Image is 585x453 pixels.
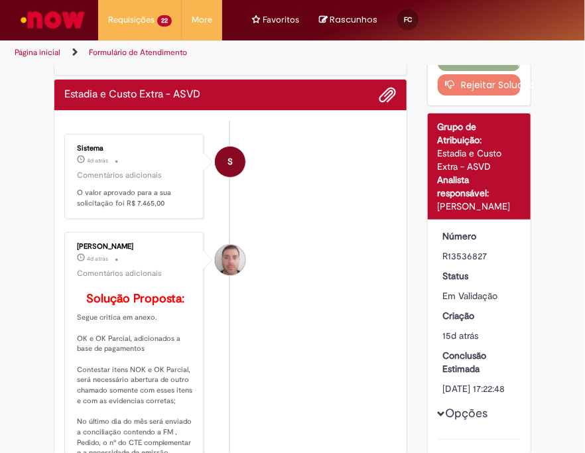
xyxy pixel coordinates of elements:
[438,74,521,96] button: Rejeitar Solução
[319,13,377,26] a: No momento, sua lista de rascunhos tem 0 Itens
[443,330,479,342] span: 15d atrás
[263,13,299,27] span: Favoritos
[433,309,527,322] dt: Criação
[438,147,521,173] div: Estadia e Custo Extra - ASVD
[433,269,527,283] dt: Status
[86,291,184,306] b: Solução Proposta:
[438,120,521,147] div: Grupo de Atribuição:
[215,147,245,177] div: System
[87,255,108,263] time: 27/09/2025 00:05:55
[77,243,193,251] div: [PERSON_NAME]
[64,89,200,101] h2: Estadia e Custo Extra - ASVD Histórico de tíquete
[89,47,187,58] a: Formulário de Atendimento
[77,268,162,279] small: Comentários adicionais
[433,229,527,243] dt: Número
[87,157,108,164] span: 4d atrás
[77,188,193,208] p: O valor aprovado para a sua solicitação foi R$ 7.465,00
[443,289,517,302] div: Em Validação
[443,329,517,342] div: 15/09/2025 16:22:45
[443,382,517,395] div: [DATE] 17:22:48
[215,245,245,275] div: Luiz Carlos Barsotti Filho
[192,13,212,27] span: More
[15,47,60,58] a: Página inicial
[87,255,108,263] span: 4d atrás
[157,15,172,27] span: 22
[87,157,108,164] time: 27/09/2025 00:05:56
[379,86,397,103] button: Adicionar anexos
[443,249,517,263] div: R13536827
[433,349,527,375] dt: Conclusão Estimada
[10,40,283,65] ul: Trilhas de página
[108,13,155,27] span: Requisições
[330,13,377,26] span: Rascunhos
[77,145,193,153] div: Sistema
[77,170,162,181] small: Comentários adicionais
[438,173,521,200] div: Analista responsável:
[19,7,87,33] img: ServiceNow
[438,200,521,213] div: [PERSON_NAME]
[404,15,412,24] span: FC
[227,146,233,178] span: S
